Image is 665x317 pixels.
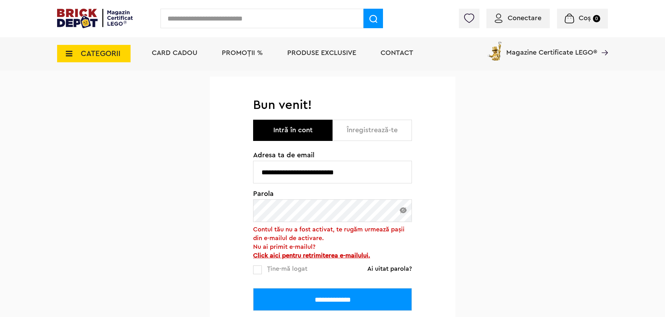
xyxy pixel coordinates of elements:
p: Nu ai primit e-mailul? [253,243,412,251]
span: Coș [579,15,591,22]
a: Card Cadou [152,49,197,56]
a: Contact [381,49,413,56]
div: Contul tău nu a fost activat, te rugăm urmează pașii din e-mailul de activare. [253,225,412,260]
h1: Bun venit! [253,97,412,113]
a: Conectare [495,15,541,22]
small: 0 [593,15,600,22]
a: Magazine Certificate LEGO® [597,40,608,47]
button: Intră în cont [253,120,332,141]
button: Înregistrează-te [332,120,412,141]
b: Click aici pentru retrimiterea e-mailului. [253,252,370,259]
a: PROMOȚII % [222,49,263,56]
span: Ține-mă logat [267,266,307,272]
span: Parola [253,190,412,197]
a: Produse exclusive [287,49,356,56]
span: CATEGORII [81,50,120,57]
span: Adresa ta de email [253,152,412,159]
a: Ai uitat parola? [367,265,412,272]
span: Conectare [508,15,541,22]
span: Magazine Certificate LEGO® [506,40,597,56]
